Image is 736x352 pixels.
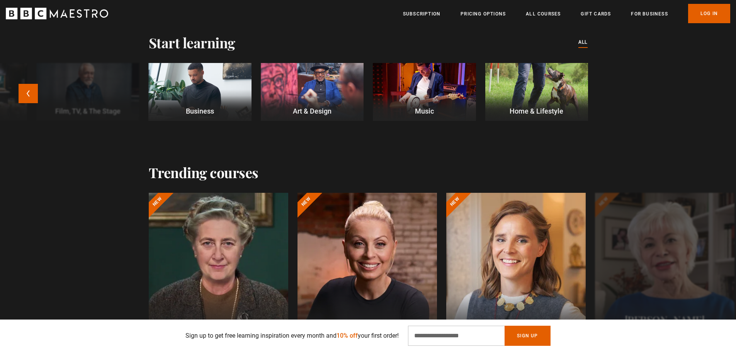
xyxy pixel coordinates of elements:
[148,63,251,121] a: Business
[36,63,139,121] a: Film, TV, & The Stage
[688,4,730,23] a: Log In
[581,10,611,18] a: Gift Cards
[261,106,364,116] p: Art & Design
[337,332,358,339] span: 10% off
[148,106,251,116] p: Business
[36,106,139,116] p: Film, TV, & The Stage
[631,10,668,18] a: For business
[6,8,108,19] svg: BBC Maestro
[373,63,476,121] a: Music
[403,10,440,18] a: Subscription
[403,4,730,23] nav: Primary
[604,314,725,326] h2: [PERSON_NAME]
[485,63,588,121] a: Home & Lifestyle
[485,106,588,116] p: Home & Lifestyle
[461,10,506,18] a: Pricing Options
[578,38,588,47] a: All
[505,326,550,346] button: Sign Up
[149,34,235,51] h2: Start learning
[373,106,476,116] p: Music
[149,164,258,180] h2: Trending courses
[185,331,399,340] p: Sign up to get free learning inspiration every month and your first order!
[526,10,561,18] a: All Courses
[261,63,364,121] a: Art & Design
